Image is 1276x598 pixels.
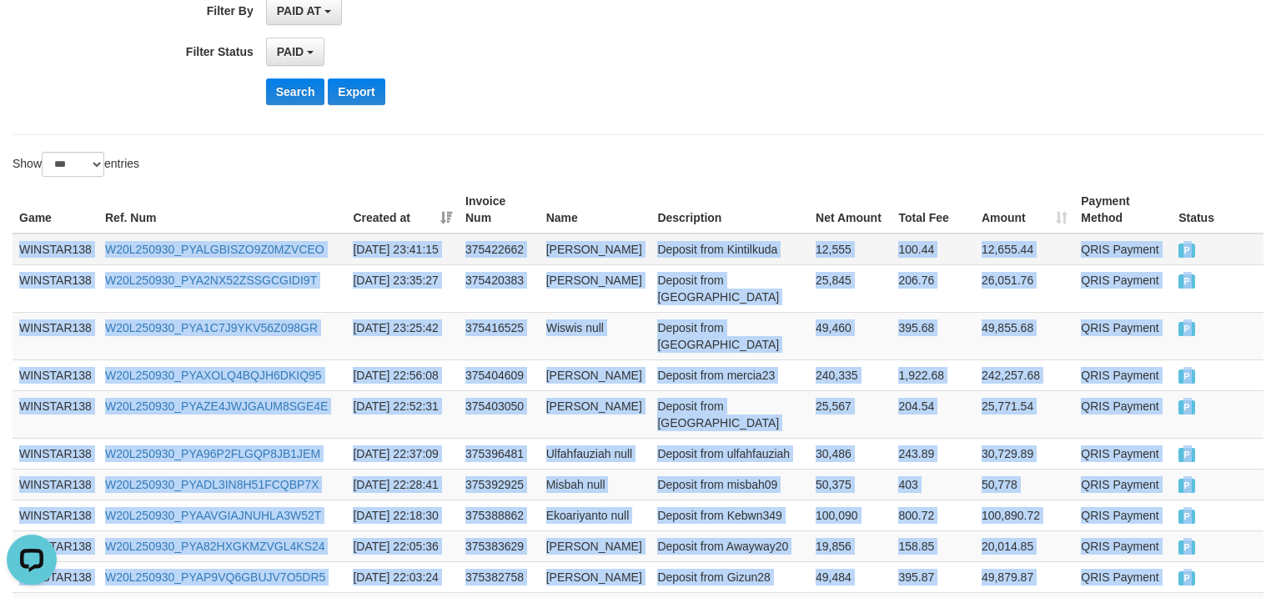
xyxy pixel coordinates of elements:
[975,500,1074,530] td: 100,890.72
[975,530,1074,561] td: 20,014.85
[459,359,540,390] td: 375404609
[13,152,139,177] label: Show entries
[346,390,459,438] td: [DATE] 22:52:31
[1172,186,1263,234] th: Status
[13,359,98,390] td: WINSTAR138
[809,469,892,500] td: 50,375
[1074,186,1172,234] th: Payment Method
[651,561,809,592] td: Deposit from Gizun28
[975,312,1074,359] td: 49,855.68
[13,264,98,312] td: WINSTAR138
[42,152,104,177] select: Showentries
[346,359,459,390] td: [DATE] 22:56:08
[651,530,809,561] td: Deposit from Awayway20
[975,469,1074,500] td: 50,778
[459,390,540,438] td: 375403050
[540,359,651,390] td: [PERSON_NAME]
[1074,561,1172,592] td: QRIS Payment
[346,264,459,312] td: [DATE] 23:35:27
[277,45,304,58] span: PAID
[459,561,540,592] td: 375382758
[892,359,974,390] td: 1,922.68
[1074,312,1172,359] td: QRIS Payment
[809,359,892,390] td: 240,335
[892,312,974,359] td: 395.68
[266,38,324,66] button: PAID
[975,234,1074,265] td: 12,655.44
[1178,322,1195,336] span: PAID
[105,400,328,413] a: W20L250930_PYAZE4JWJGAUM8SGE4E
[459,438,540,469] td: 375396481
[266,78,325,105] button: Search
[975,561,1074,592] td: 49,879.87
[346,530,459,561] td: [DATE] 22:05:36
[1074,359,1172,390] td: QRIS Payment
[892,500,974,530] td: 800.72
[105,570,325,584] a: W20L250930_PYAP9VQ6GBUJV7O5DR5
[809,186,892,234] th: Net Amount
[1178,540,1195,555] span: PAID
[105,478,319,491] a: W20L250930_PYADL3IN8H51FCQBP7X
[1178,448,1195,462] span: PAID
[975,264,1074,312] td: 26,051.76
[809,234,892,265] td: 12,555
[459,530,540,561] td: 375383629
[892,264,974,312] td: 206.76
[13,390,98,438] td: WINSTAR138
[1074,530,1172,561] td: QRIS Payment
[1074,500,1172,530] td: QRIS Payment
[1178,479,1195,493] span: PAID
[459,469,540,500] td: 375392925
[651,500,809,530] td: Deposit from Kebwn349
[459,234,540,265] td: 375422662
[1178,510,1195,524] span: PAID
[346,234,459,265] td: [DATE] 23:41:15
[277,4,321,18] span: PAID AT
[1178,571,1195,585] span: PAID
[540,390,651,438] td: [PERSON_NAME]
[540,469,651,500] td: Misbah null
[892,186,974,234] th: Total Fee
[105,321,318,334] a: W20L250930_PYA1C7J9YKV56Z098GR
[540,312,651,359] td: Wiswis null
[651,234,809,265] td: Deposit from Kintilkuda
[809,530,892,561] td: 19,856
[975,186,1074,234] th: Amount: activate to sort column ascending
[346,500,459,530] td: [DATE] 22:18:30
[651,186,809,234] th: Description
[1178,244,1195,258] span: PAID
[809,561,892,592] td: 49,484
[105,274,317,287] a: W20L250930_PYA2NX52ZSSGCGIDI9T
[7,7,57,57] button: Open LiveChat chat widget
[651,438,809,469] td: Deposit from ulfahfauziah
[459,312,540,359] td: 375416525
[1074,234,1172,265] td: QRIS Payment
[1074,264,1172,312] td: QRIS Payment
[346,312,459,359] td: [DATE] 23:25:42
[13,438,98,469] td: WINSTAR138
[105,447,320,460] a: W20L250930_PYA96P2FLGQP8JB1JEM
[1178,400,1195,415] span: PAID
[346,438,459,469] td: [DATE] 22:37:09
[105,509,321,522] a: W20L250930_PYAAVGIAJNUHLA3W52T
[975,438,1074,469] td: 30,729.89
[13,312,98,359] td: WINSTAR138
[328,78,384,105] button: Export
[13,469,98,500] td: WINSTAR138
[346,561,459,592] td: [DATE] 22:03:24
[459,264,540,312] td: 375420383
[459,186,540,234] th: Invoice Num
[540,438,651,469] td: Ulfahfauziah null
[1178,369,1195,384] span: PAID
[651,312,809,359] td: Deposit from [GEOGRAPHIC_DATA]
[540,561,651,592] td: [PERSON_NAME]
[651,469,809,500] td: Deposit from misbah09
[540,186,651,234] th: Name
[13,234,98,265] td: WINSTAR138
[651,264,809,312] td: Deposit from [GEOGRAPHIC_DATA]
[540,234,651,265] td: [PERSON_NAME]
[892,234,974,265] td: 100.44
[1074,469,1172,500] td: QRIS Payment
[892,561,974,592] td: 395.87
[651,359,809,390] td: Deposit from mercia23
